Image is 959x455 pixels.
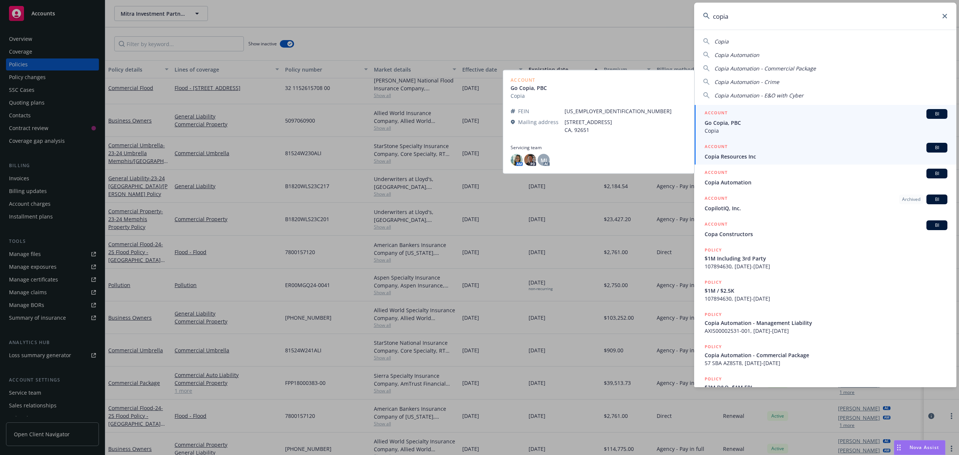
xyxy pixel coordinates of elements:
[714,92,804,99] span: Copia Automation - E&O with Cyber
[705,230,947,238] span: Copa Constructors
[694,339,956,371] a: POLICYCopia Automation - Commercial Package57 SBA AZ8ST8, [DATE]-[DATE]
[929,222,944,229] span: BI
[714,65,816,72] span: Copia Automation - Commercial Package
[714,38,729,45] span: Copia
[705,311,722,318] h5: POLICY
[705,351,947,359] span: Copia Automation - Commercial Package
[705,119,947,127] span: Go Copia, PBC
[705,375,722,383] h5: POLICY
[705,127,947,135] span: Copia
[705,169,727,178] h5: ACCOUNT
[910,444,939,451] span: Nova Assist
[705,278,722,286] h5: POLICY
[705,254,947,262] span: $1M Including 3rd Party
[705,195,727,204] h5: ACCOUNT
[694,190,956,216] a: ACCOUNTArchivedBICopilotIQ, Inc.
[705,287,947,295] span: $1M / $2.5K
[694,274,956,307] a: POLICY$1M / $2.5K107894630, [DATE]-[DATE]
[705,204,947,212] span: CopilotIQ, Inc.
[894,440,946,455] button: Nova Assist
[705,262,947,270] span: 107894630, [DATE]-[DATE]
[694,105,956,139] a: ACCOUNTBIGo Copia, PBCCopia
[694,139,956,165] a: ACCOUNTBICopia Resources Inc
[929,196,944,203] span: BI
[929,144,944,151] span: BI
[705,153,947,160] span: Copia Resources Inc
[705,295,947,302] span: 107894630, [DATE]-[DATE]
[694,307,956,339] a: POLICYCopia Automation - Management LiabilityAXIS00002531-001, [DATE]-[DATE]
[929,111,944,117] span: BI
[705,343,722,350] h5: POLICY
[705,143,727,152] h5: ACCOUNT
[714,51,759,58] span: Copia Automation
[705,220,727,229] h5: ACCOUNT
[694,242,956,274] a: POLICY$1M Including 3rd Party107894630, [DATE]-[DATE]
[694,216,956,242] a: ACCOUNTBICopa Constructors
[705,319,947,327] span: Copia Automation - Management Liability
[705,178,947,186] span: Copia Automation
[694,165,956,190] a: ACCOUNTBICopia Automation
[705,109,727,118] h5: ACCOUNT
[929,170,944,177] span: BI
[902,196,920,203] span: Archived
[705,359,947,367] span: 57 SBA AZ8ST8, [DATE]-[DATE]
[714,78,779,85] span: Copia Automation - Crime
[894,440,904,455] div: Drag to move
[705,383,947,391] span: $2M D&O- $1M EPL
[705,327,947,335] span: AXIS00002531-001, [DATE]-[DATE]
[705,246,722,254] h5: POLICY
[694,371,956,403] a: POLICY$2M D&O- $1M EPL
[694,3,956,30] input: Search...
